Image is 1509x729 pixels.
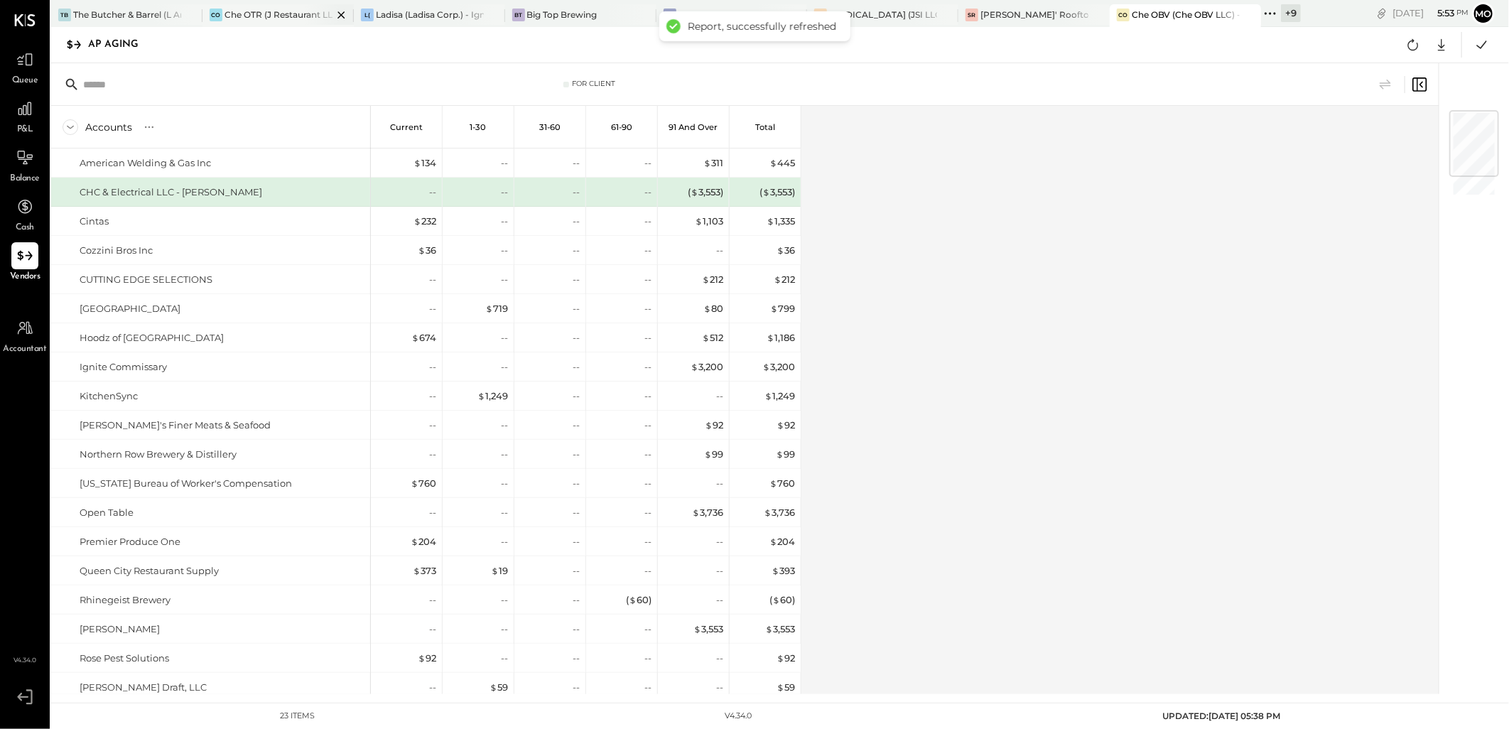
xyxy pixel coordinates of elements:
div: 719 [485,302,508,315]
div: Open Table [80,506,134,519]
span: $ [769,157,777,168]
span: $ [764,390,772,401]
div: Gypsys (Up Cincinnati LLC) - Ignite [678,9,786,21]
div: -- [501,535,508,549]
div: 204 [769,535,795,549]
div: -- [429,273,436,286]
span: $ [776,448,784,460]
span: UPDATED: [DATE] 05:38 PM [1162,711,1280,721]
div: -- [644,185,651,199]
div: -- [716,593,723,607]
div: KitchenSync [80,389,138,403]
p: 91 and Over [669,122,718,132]
div: -- [644,652,651,665]
div: 512 [702,331,723,345]
span: $ [777,419,784,431]
div: 23 items [280,711,315,722]
div: -- [644,331,651,345]
div: Big Top Brewing [527,9,597,21]
div: 760 [769,477,795,490]
div: 3,200 [762,360,795,374]
div: -- [501,331,508,345]
div: -- [644,681,651,694]
div: Che OBV (Che OBV LLC) - Ignite [1132,9,1240,21]
div: 3,553 [765,622,795,636]
span: $ [704,448,712,460]
div: 311 [703,156,723,170]
div: -- [573,185,580,199]
div: For Client [572,79,615,89]
div: [GEOGRAPHIC_DATA] [80,302,180,315]
div: [DATE] [1392,6,1469,20]
div: -- [429,418,436,432]
div: -- [716,681,723,694]
div: 799 [770,302,795,315]
span: Balance [10,173,40,185]
div: -- [429,389,436,403]
span: $ [703,303,711,314]
div: PB [814,9,827,21]
div: 674 [411,331,436,345]
span: $ [485,303,493,314]
div: -- [573,535,580,549]
div: ( 60 ) [769,593,795,607]
div: 3,736 [764,506,795,519]
div: v 4.34.0 [725,711,752,722]
div: -- [429,506,436,519]
div: -- [573,156,580,170]
div: -- [429,681,436,694]
span: $ [769,477,777,489]
div: 92 [418,652,436,665]
div: -- [573,681,580,694]
div: -- [644,535,651,549]
div: 3,200 [691,360,723,374]
div: Che OTR (J Restaurant LLC) - Ignite [225,9,332,21]
span: $ [695,215,703,227]
div: Cintas [80,215,109,228]
div: Hoodz of [GEOGRAPHIC_DATA] [80,331,224,345]
div: SR [966,9,978,21]
span: $ [411,332,419,343]
span: Accountant [4,343,47,356]
span: $ [770,303,778,314]
span: P&L [17,124,33,136]
div: -- [716,535,723,549]
div: -- [429,185,436,199]
p: Total [755,122,775,132]
span: $ [692,507,700,518]
p: Current [390,122,423,132]
div: 373 [413,564,436,578]
div: -- [716,564,723,578]
span: $ [777,244,784,256]
div: -- [644,622,651,636]
div: [PERSON_NAME] [80,622,160,636]
span: $ [477,390,485,401]
div: 99 [776,448,795,461]
span: $ [413,157,421,168]
div: -- [501,185,508,199]
div: -- [573,477,580,490]
div: 19 [491,564,508,578]
span: $ [693,623,701,634]
div: 760 [411,477,436,490]
span: $ [411,536,418,547]
div: 134 [413,156,436,170]
span: $ [702,274,710,285]
div: [PERSON_NAME]'s Finer Meats & Seafood [80,418,271,432]
div: -- [501,215,508,228]
div: AP Aging [88,33,153,56]
div: -- [573,302,580,315]
div: Northern Row Brewery & Distillery [80,448,237,461]
div: -- [644,448,651,461]
div: -- [573,244,580,257]
span: Vendors [10,271,40,283]
div: -- [644,215,651,228]
div: -- [716,244,723,257]
div: -- [644,477,651,490]
div: -- [573,360,580,374]
div: Ignite Commissary [80,360,167,374]
div: 1,103 [695,215,723,228]
div: -- [644,506,651,519]
span: $ [703,157,711,168]
div: Rose Pest Solutions [80,652,169,665]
